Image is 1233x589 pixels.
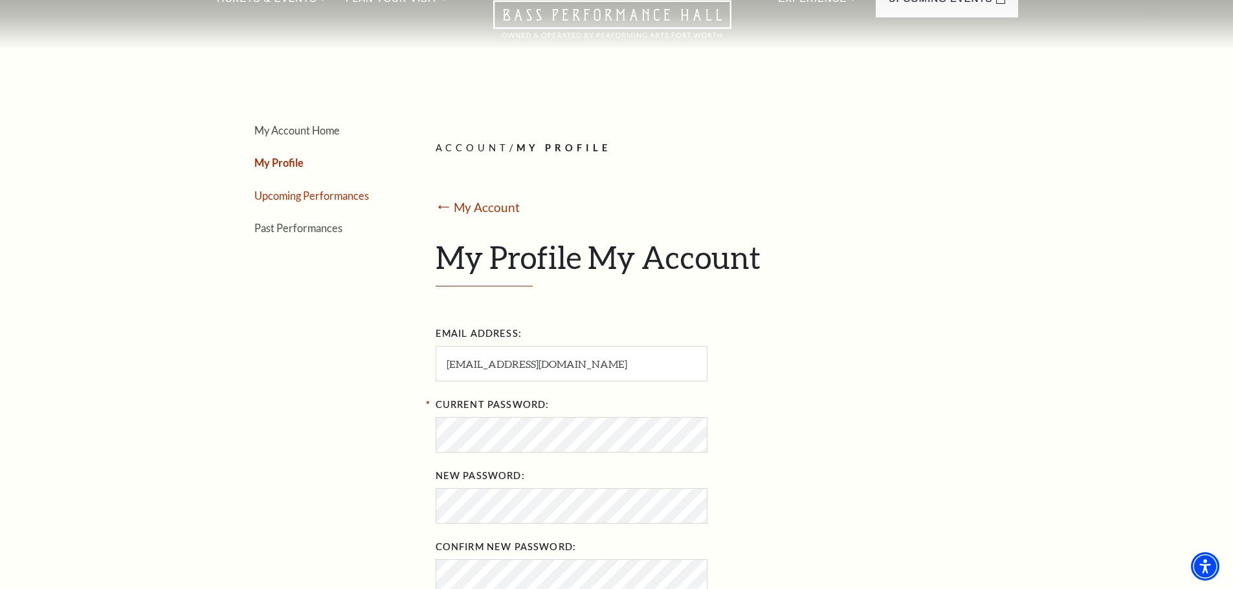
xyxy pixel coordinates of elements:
a: My Profile [254,156,304,169]
div: Accessibility Menu [1191,552,1219,581]
label: Current Password: [436,397,550,413]
a: Upcoming Performances [254,189,369,202]
label: Email Address: [436,326,522,342]
a: My Account [454,200,520,215]
span: MY PROFILE [517,142,612,153]
a: Past Performances [254,222,342,234]
input: Email Address: [436,346,707,381]
span: ACCOUNT [436,142,509,153]
p: / [436,140,1008,156]
h1: My Profile My Account [436,239,1008,286]
input: New Password: [436,488,707,524]
label: New Password: [436,468,525,484]
label: Confirm New Password: [436,539,577,555]
mark: ⭠ [436,198,453,217]
a: My Account Home [254,124,340,136]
